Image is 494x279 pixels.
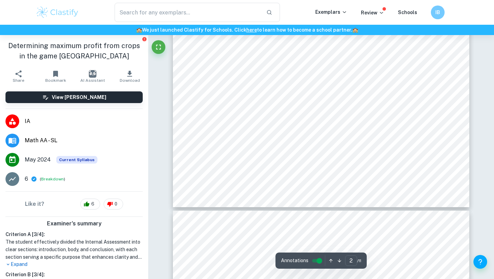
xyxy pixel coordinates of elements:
span: Total Harvests per [400,101,439,106]
button: View [PERSON_NAME] [5,91,143,103]
span: 5 [335,144,338,148]
span: they grow until maturity and you can reharvest the crop from the plant every few days for the [208,42,425,47]
span: (Gold) [273,270,286,275]
a: Schools [398,10,417,15]
input: Search for any exemplars... [115,3,261,22]
span: Bookmark [45,78,66,83]
button: AI Assistant [74,67,111,86]
h6: We just launched Clastify for Schools. Click to learn how to become a school partner. [1,26,493,34]
span: 150 [254,125,262,130]
span: (Days) [329,108,344,112]
h6: Criterion A [ 3 / 4 ]: [5,231,143,238]
span: Blueberry [209,116,230,121]
span: 4 [418,116,421,121]
span: 40 [295,144,301,148]
p: Exemplars [315,8,347,16]
span: May 2024 [25,156,51,164]
span: 5 [418,153,421,157]
span: Sell price [269,264,289,268]
span: / 11 [357,258,361,264]
span: 50 [295,125,301,130]
div: 6 [80,199,100,210]
span: AI Assistant [80,78,105,83]
span: 4 [374,125,377,130]
span: Table 1. Summer Crop Data (Type 2) [282,92,362,97]
span: Crop [214,267,225,271]
p: 6 [25,175,28,183]
span: 🏫 [352,27,358,33]
h6: Criterion B [ 3 / 4 ]: [5,271,143,278]
span: blueberries for each one crop so [356,260,433,266]
span: 3 [374,144,377,148]
span: (Gold) [251,108,265,112]
span: 60 [255,135,261,139]
span: seed and begin the process again (type 1). The other type of crop you only need to plant once, [208,34,430,40]
span: 40 [255,144,261,148]
button: Report issue [142,36,147,42]
span: (Days) [298,270,313,275]
span: rest of the season without needing to rebuy the seed (type 2). The initial growth and subsequent [208,48,434,54]
img: Clastify logo [36,5,79,19]
button: Fullscreen [152,40,165,54]
span: 🏫 [136,27,142,33]
span: beans, which cannot be regularly bought from the store, so they were excluded. Using this data [208,70,432,75]
div: 0 [104,199,123,210]
span: 11 [334,135,339,139]
span: 50 [255,153,261,157]
span: 80 [255,116,261,121]
span: Seed price [239,264,262,268]
span: 0 [111,201,121,208]
span: Current Syllabus [56,156,97,164]
span: * The blueberry crop produces 3 [356,253,432,259]
span: 13 [334,116,339,121]
span: 14 [334,125,339,130]
h6: View [PERSON_NAME] [52,93,106,101]
span: Share [13,78,24,83]
span: Hops [214,135,225,139]
span: Subsequent [363,101,389,106]
span: on the crops I can make my decision variables, goal function and constraints for the model. [208,77,422,82]
span: growths of type 2 are different for each crop. The following tables show the data for the crops of [208,56,432,61]
a: here [246,27,257,33]
p: Review [361,9,384,16]
span: 1 [374,135,377,139]
span: Annotations [281,257,308,264]
button: IB [431,5,445,19]
span: Hot Pepper [207,144,232,148]
span: Download [120,78,140,83]
button: Download [111,67,148,86]
span: Corn [214,125,225,130]
span: 17 [416,135,422,139]
span: 11 [334,153,339,157]
span: 60 [295,153,301,157]
div: This exemplar is based on the current syllabus. Feel free to refer to it for inspiration/ideas wh... [56,156,97,164]
button: Breakdown [41,176,64,182]
span: 4 [374,153,377,157]
span: 6 [87,201,98,208]
span: Tomato [211,153,227,157]
span: ( ) [40,176,65,182]
h6: IB [434,9,442,16]
span: 25 [295,135,301,139]
span: 4 [418,125,421,130]
span: Table 2. Summer Crop Data (Type 1) [237,255,317,259]
button: Bookmark [37,67,74,86]
span: per season [322,270,346,275]
span: 8 [418,144,421,148]
h6: Like it? [25,200,44,208]
span: Growth (Days) [360,108,391,112]
h1: The student effectively divided the Internal Assessment into clear sections: introduction, body, ... [5,238,143,261]
p: Expand [5,261,143,268]
span: Cost of seed [245,101,272,106]
h6: Examiner's summary [3,220,145,228]
span: while the sell price for one [356,267,417,273]
span: season [411,108,427,112]
span: (Gold) [245,270,258,275]
span: Crop [214,104,225,109]
button: Help and Feedback [473,255,487,269]
span: IA [25,117,143,125]
span: Math AA - SL [25,136,143,145]
span: 4 [374,116,377,121]
span: Initial Growth [322,101,350,106]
